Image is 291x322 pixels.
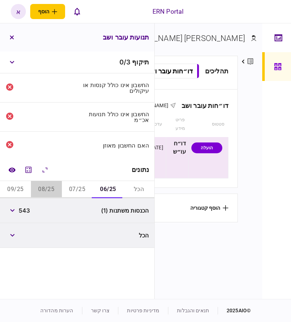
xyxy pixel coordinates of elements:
span: 543 [19,206,30,215]
th: סטטוס [188,112,228,137]
h3: תנועות עובר ושב [103,34,149,41]
button: 07/25 [62,181,93,198]
span: 0 / 3 [119,58,130,66]
button: הרחב\כווץ הכל [38,163,51,176]
button: הכל [123,181,154,198]
button: מחשבון [22,163,35,176]
button: פתח רשימת התראות [69,4,85,19]
div: [DATE] [148,144,163,151]
a: מדיניות פרטיות [127,308,159,313]
div: תהליכים [205,66,228,76]
div: נתונים [132,166,149,173]
div: ERN Portal [153,7,183,16]
a: תנאים והגבלות [177,308,209,313]
div: דו״ח עו״ש [169,140,186,156]
span: הכל [139,231,149,240]
button: א [11,4,26,19]
div: [PERSON_NAME] [PERSON_NAME] [122,32,245,44]
button: הוסף קטגוריה [190,205,228,211]
div: הועלה [191,142,222,153]
div: החשבון אינו כולל תנועות אכ״מ [80,111,149,123]
div: דו״חות עובר ושב [176,102,228,109]
div: © 2025 AIO [218,307,251,314]
a: השוואה למסמך [5,163,18,176]
a: הערות מהדורה [40,308,73,313]
button: פתח תפריט להוספת לקוח [30,4,65,19]
a: צרו קשר [91,308,110,313]
button: 08/25 [31,181,62,198]
button: 06/25 [92,181,123,198]
div: החשבון אינו כולל קנסות או עיקולים [80,82,149,94]
div: האם החשבון מאוזן [80,142,149,148]
th: פריט מידע [166,112,188,137]
span: הכנסות משתנות (1) [101,206,149,215]
span: תיקוף [132,58,149,66]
